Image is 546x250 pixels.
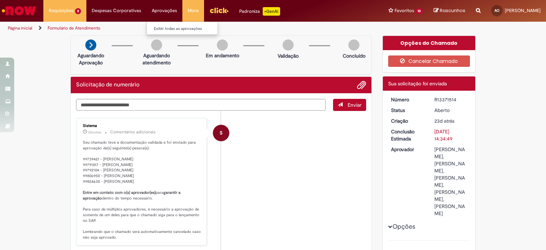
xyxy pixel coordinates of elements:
[386,128,429,142] dt: Conclusão Estimada
[83,124,201,128] div: Sistema
[494,8,499,13] span: AO
[206,52,239,59] p: Em andamento
[88,130,101,134] span: 22d atrás
[505,7,541,14] span: [PERSON_NAME]
[386,117,429,124] dt: Criação
[147,25,225,33] a: Exibir todas as aprovações
[386,107,429,114] dt: Status
[348,39,359,50] img: img-circle-grey.png
[388,80,447,87] span: Sua solicitação foi enviada
[88,130,101,134] time: 08/08/2025 12:35:24
[434,128,467,142] div: [DATE] 14:34:49
[49,7,74,14] span: Requisições
[395,7,414,14] span: Favoritos
[343,52,365,59] p: Concluído
[152,7,177,14] span: Aprovações
[110,129,156,135] small: Comentários adicionais
[220,124,223,142] span: S
[278,52,299,59] p: Validação
[263,7,280,16] p: +GenAi
[239,7,280,16] div: Padroniza
[85,39,96,50] img: arrow-next.png
[357,80,366,90] button: Adicionar anexos
[348,102,362,108] span: Enviar
[434,118,454,124] span: 23d atrás
[434,7,465,14] a: Rascunhos
[188,7,199,14] span: More
[8,25,32,31] a: Página inicial
[213,125,229,141] div: System
[76,82,139,88] h2: Solicitação de numerário Histórico de tíquete
[1,4,37,18] img: ServiceNow
[434,107,467,114] div: Aberto
[283,39,294,50] img: img-circle-grey.png
[434,117,467,124] div: 07/08/2025 14:34:44
[146,21,218,35] ul: Aprovações
[92,7,141,14] span: Despesas Corporativas
[139,52,174,66] p: Aguardando atendimento
[75,8,81,14] span: 8
[333,99,366,111] button: Enviar
[440,7,465,14] span: Rascunhos
[5,22,359,35] ul: Trilhas de página
[209,5,229,16] img: click_logo_yellow_360x200.png
[83,190,182,201] b: garantir a aprovação
[434,96,467,103] div: R13371514
[151,39,162,50] img: img-circle-grey.png
[434,146,467,217] div: [PERSON_NAME], [PERSON_NAME], [PERSON_NAME], [PERSON_NAME], [PERSON_NAME]
[388,55,470,67] button: Cancelar Chamado
[83,140,201,240] p: Seu chamado teve a documentação validada e foi enviado para aprovação da(s) seguinte(s) pessoa(s)...
[48,25,100,31] a: Formulário de Atendimento
[83,190,156,195] b: Entre em contato com o(s) aprovador(es)
[383,36,476,50] div: Opções do Chamado
[386,146,429,153] dt: Aprovador
[74,52,108,66] p: Aguardando Aprovação
[386,96,429,103] dt: Número
[416,8,423,14] span: 10
[76,99,326,111] textarea: Digite sua mensagem aqui...
[217,39,228,50] img: img-circle-grey.png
